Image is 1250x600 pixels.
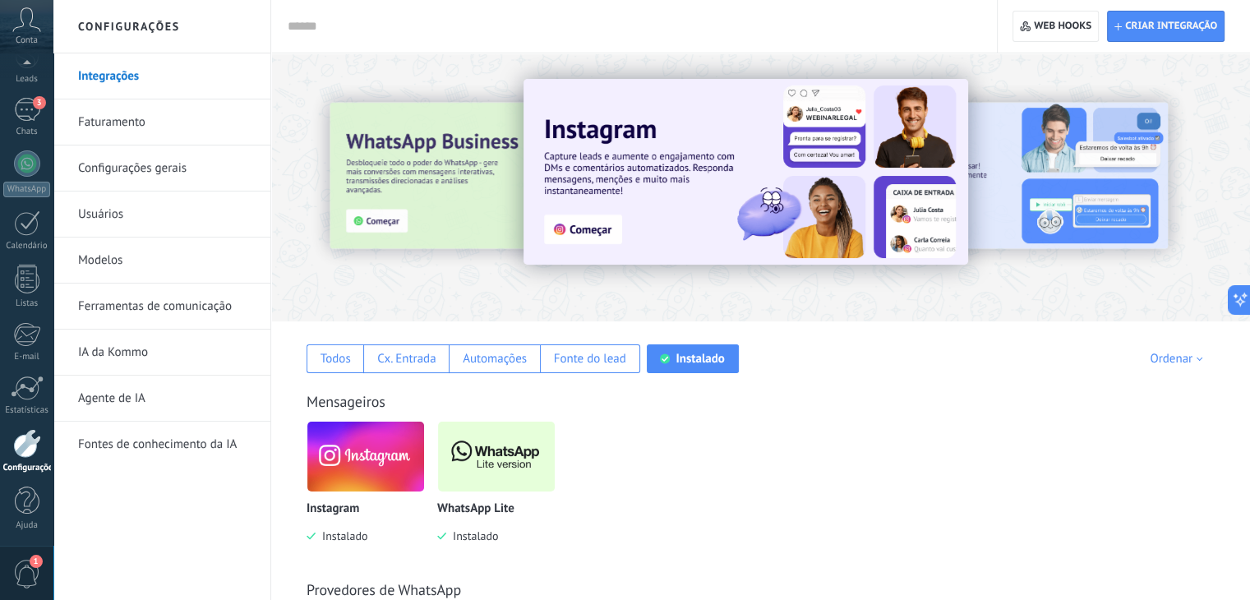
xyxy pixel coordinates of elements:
span: Conta [16,35,38,46]
a: Modelos [78,238,254,284]
a: Configurações gerais [78,145,254,192]
a: Integrações [78,53,254,99]
li: Modelos [53,238,270,284]
div: Estatísticas [3,405,51,416]
div: Todos [321,351,351,367]
a: Usuários [78,192,254,238]
img: Slide 3 [330,103,680,249]
a: Fontes de conhecimento da IA [78,422,254,468]
li: Agente de IA [53,376,270,422]
img: Slide 1 [524,79,968,265]
li: Fontes de conhecimento da IA [53,422,270,467]
span: 3 [33,96,46,109]
span: Instalado [316,528,367,543]
a: Ferramentas de comunicação [78,284,254,330]
p: WhatsApp Lite [437,502,514,516]
a: Faturamento [78,99,254,145]
div: Leads [3,74,51,85]
span: 1 [30,555,43,568]
span: Criar integração [1125,20,1217,33]
div: Ordenar [1150,351,1208,367]
a: IA da Kommo [78,330,254,376]
div: Fonte do lead [554,351,626,367]
div: Instalado [676,351,724,367]
li: Faturamento [53,99,270,145]
a: Mensageiros [307,392,385,411]
a: Agente de IA [78,376,254,422]
div: Instagram [307,421,437,568]
button: Criar integração [1107,11,1225,42]
div: Cx. Entrada [377,351,436,367]
div: E-mail [3,352,51,362]
div: WhatsApp Lite [437,421,568,568]
li: Configurações gerais [53,145,270,192]
span: Instalado [446,528,498,543]
div: Ajuda [3,520,51,531]
img: logo_main.png [438,417,555,496]
div: WhatsApp [3,182,50,197]
div: Listas [3,298,51,309]
div: Chats [3,127,51,137]
a: Provedores de WhatsApp [307,580,461,599]
p: Instagram [307,502,359,516]
img: instagram.png [307,417,424,496]
div: Automações [463,351,527,367]
div: Configurações [3,463,51,473]
div: Calendário [3,241,51,252]
span: Web hooks [1034,20,1091,33]
li: Ferramentas de comunicação [53,284,270,330]
img: Slide 2 [818,103,1168,249]
button: Web hooks [1012,11,1099,42]
li: Usuários [53,192,270,238]
li: Integrações [53,53,270,99]
li: IA da Kommo [53,330,270,376]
